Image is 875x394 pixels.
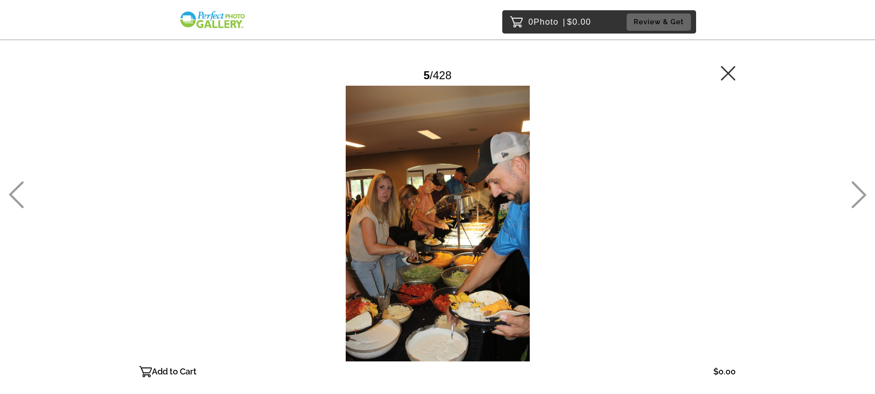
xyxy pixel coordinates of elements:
[713,364,736,379] p: $0.00
[424,69,430,82] span: 5
[433,69,451,82] span: 428
[533,14,559,29] span: Photo
[152,364,197,379] p: Add to Cart
[563,17,566,27] span: |
[424,65,451,85] div: /
[179,10,246,29] img: Snapphound Logo
[528,14,591,29] p: 0 $0.00
[627,14,694,31] a: Review & Get
[627,14,691,31] button: Review & Get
